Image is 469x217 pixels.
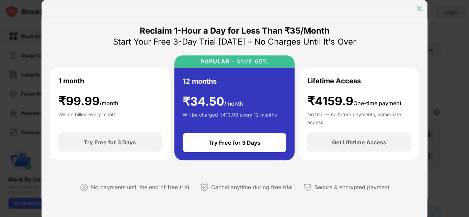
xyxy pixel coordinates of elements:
div: ₹ 99.99 [58,94,118,108]
img: cancel-anytime [200,183,208,191]
div: No payments until the end of free trial [91,182,189,192]
img: secured-payment [304,183,312,191]
div: Secure & encrypted payment [314,182,389,192]
span: One-time payment [353,99,401,106]
div: No trial — no future payments, immediate access [307,111,411,124]
div: ₹ 34.50 [183,94,243,108]
div: Try Free for 3 Days [208,139,261,146]
div: Lifetime Access [307,75,361,86]
div: Will be charged ₹413.99 every 12 months [183,111,277,125]
div: Start Your Free 3-Day Trial [DATE] – No Charges Until It's Over [113,36,356,47]
div: 12 months [183,76,217,86]
img: not-paying [80,183,88,191]
div: Try Free for 3 Days [84,139,136,146]
div: Cancel anytime during free trial [211,182,293,192]
div: POPULAR · [201,58,235,64]
div: Get Lifetime Access [332,139,386,146]
div: SAVE 65% [234,58,269,64]
div: 1 month [58,75,84,86]
div: ₹4159.9 [307,94,401,108]
div: Reclaim 1-Hour a Day for Less Than ₹35/Month [140,25,330,36]
span: /month [100,99,118,106]
span: /month [224,100,243,107]
div: Will be billed every month [58,111,116,124]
